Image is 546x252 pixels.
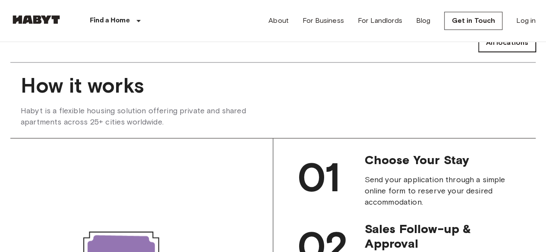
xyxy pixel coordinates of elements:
[21,105,273,128] span: Habyt is a flexible housing solution offering private and shared apartments across 25+ cities wor...
[416,16,431,26] a: Blog
[479,34,536,52] a: All locations
[297,153,340,201] span: 01
[365,152,522,167] span: Choose Your Stay
[516,16,536,26] a: Log in
[21,73,525,98] span: How it works
[365,174,522,207] span: Send your application through a simple online form to reserve your desired accommodation.
[90,16,130,26] p: Find a Home
[444,12,502,30] a: Get in Touch
[358,16,402,26] a: For Landlords
[365,221,522,250] span: Sales Follow-up & Approval
[268,16,289,26] a: About
[303,16,344,26] a: For Business
[10,15,62,24] img: Habyt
